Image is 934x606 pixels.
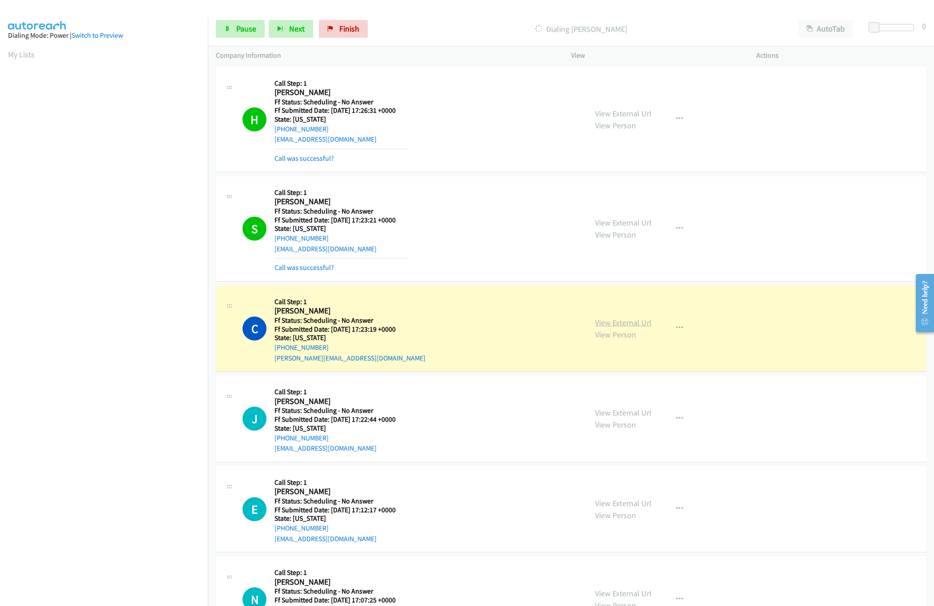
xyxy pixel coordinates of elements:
[595,120,636,131] a: View Person
[595,510,636,520] a: View Person
[595,588,652,598] a: View External Url
[274,434,329,442] a: [PHONE_NUMBER]
[380,23,782,35] p: Dialing [PERSON_NAME]
[595,420,636,430] a: View Person
[595,329,636,340] a: View Person
[242,317,266,341] h1: C
[274,524,329,532] a: [PHONE_NUMBER]
[274,188,407,197] h5: Call Step: 1
[274,263,334,272] a: Call was successful?
[216,50,555,61] p: Company Information
[595,498,652,508] a: View External Url
[274,514,407,523] h5: State: [US_STATE]
[274,125,329,133] a: [PHONE_NUMBER]
[236,24,256,34] span: Pause
[274,577,407,587] h2: [PERSON_NAME]
[8,30,200,41] div: Dialing Mode: Power |
[274,316,425,325] h5: Ff Status: Scheduling - No Answer
[242,407,266,431] h1: J
[274,306,407,316] h2: [PERSON_NAME]
[873,24,914,31] div: Delay between calls (in seconds)
[274,333,425,342] h5: State: [US_STATE]
[274,478,407,487] h5: Call Step: 1
[274,388,407,396] h5: Call Step: 1
[274,568,407,577] h5: Call Step: 1
[571,50,741,61] p: View
[242,107,266,131] h1: H
[274,415,407,424] h5: Ff Submitted Date: [DATE] 17:22:44 +0000
[339,24,359,34] span: Finish
[242,497,266,521] h1: E
[798,20,853,38] button: AutoTab
[274,216,407,225] h5: Ff Submitted Date: [DATE] 17:23:21 +0000
[216,20,265,38] a: Pause
[274,197,407,207] h2: [PERSON_NAME]
[274,98,407,107] h5: Ff Status: Scheduling - No Answer
[274,396,407,407] h2: [PERSON_NAME]
[319,20,368,38] a: Finish
[922,20,926,32] div: 0
[274,325,425,334] h5: Ff Submitted Date: [DATE] 17:23:19 +0000
[274,79,407,88] h5: Call Step: 1
[595,408,652,418] a: View External Url
[269,20,313,38] button: Next
[274,596,407,605] h5: Ff Submitted Date: [DATE] 17:07:25 +0000
[274,245,377,253] a: [EMAIL_ADDRESS][DOMAIN_NAME]
[274,497,407,506] h5: Ff Status: Scheduling - No Answer
[274,587,407,596] h5: Ff Status: Scheduling - No Answer
[242,217,266,241] h1: S
[8,49,35,59] a: My Lists
[274,87,407,98] h2: [PERSON_NAME]
[274,115,407,124] h5: State: [US_STATE]
[274,343,329,352] a: [PHONE_NUMBER]
[72,31,123,40] a: Switch to Preview
[274,406,407,415] h5: Ff Status: Scheduling - No Answer
[274,224,407,233] h5: State: [US_STATE]
[274,106,407,115] h5: Ff Submitted Date: [DATE] 17:26:31 +0000
[274,354,425,362] a: [PERSON_NAME][EMAIL_ADDRESS][DOMAIN_NAME]
[595,230,636,240] a: View Person
[595,317,652,328] a: View External Url
[274,234,329,242] a: [PHONE_NUMBER]
[274,135,377,143] a: [EMAIL_ADDRESS][DOMAIN_NAME]
[595,218,652,228] a: View External Url
[274,154,334,162] a: Call was successful?
[274,444,377,452] a: [EMAIL_ADDRESS][DOMAIN_NAME]
[274,506,407,515] h5: Ff Submitted Date: [DATE] 17:12:17 +0000
[274,535,377,543] a: [EMAIL_ADDRESS][DOMAIN_NAME]
[242,497,266,521] div: The call is yet to be attempted
[595,108,652,119] a: View External Url
[756,50,926,61] p: Actions
[274,297,425,306] h5: Call Step: 1
[8,68,208,490] iframe: Dialpad
[274,424,407,433] h5: State: [US_STATE]
[274,487,407,497] h2: [PERSON_NAME]
[242,407,266,431] div: The call is yet to be attempted
[274,207,407,216] h5: Ff Status: Scheduling - No Answer
[909,268,934,338] iframe: Resource Center
[289,24,305,34] span: Next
